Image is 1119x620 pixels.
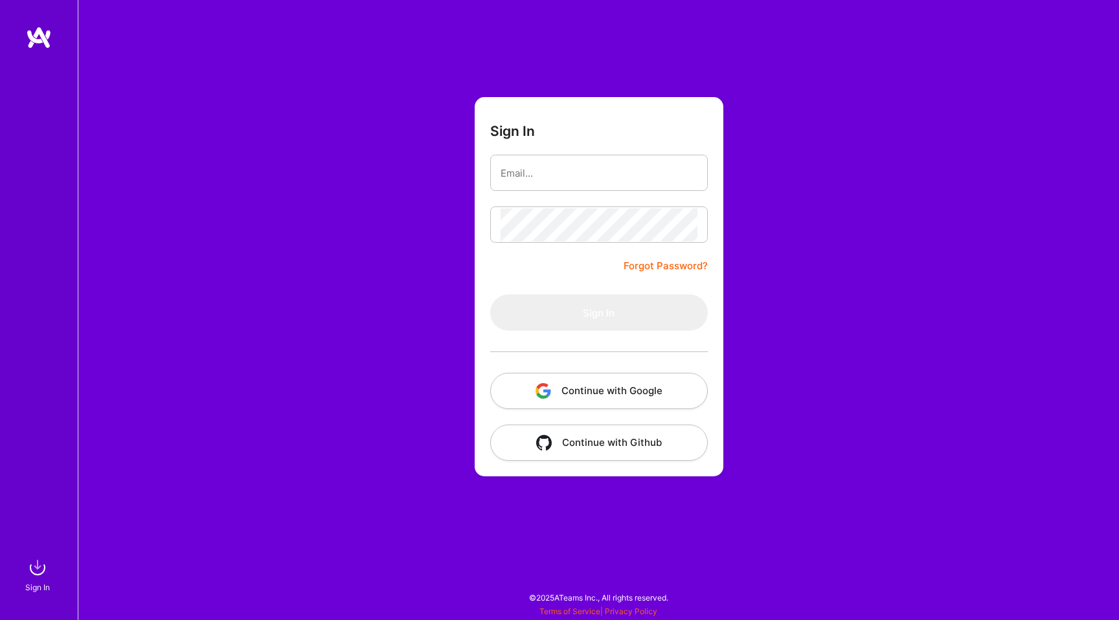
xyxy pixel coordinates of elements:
[490,294,708,331] button: Sign In
[536,435,552,450] img: icon
[490,123,535,139] h3: Sign In
[27,555,51,594] a: sign inSign In
[501,157,697,190] input: Email...
[624,258,708,274] a: Forgot Password?
[78,581,1119,614] div: © 2025 ATeams Inc., All rights reserved.
[539,606,600,616] a: Terms of Service
[490,425,708,461] button: Continue with Github
[605,606,657,616] a: Privacy Policy
[490,373,708,409] button: Continue with Google
[25,581,50,594] div: Sign In
[536,383,551,399] img: icon
[26,26,52,49] img: logo
[25,555,51,581] img: sign in
[539,606,657,616] span: |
